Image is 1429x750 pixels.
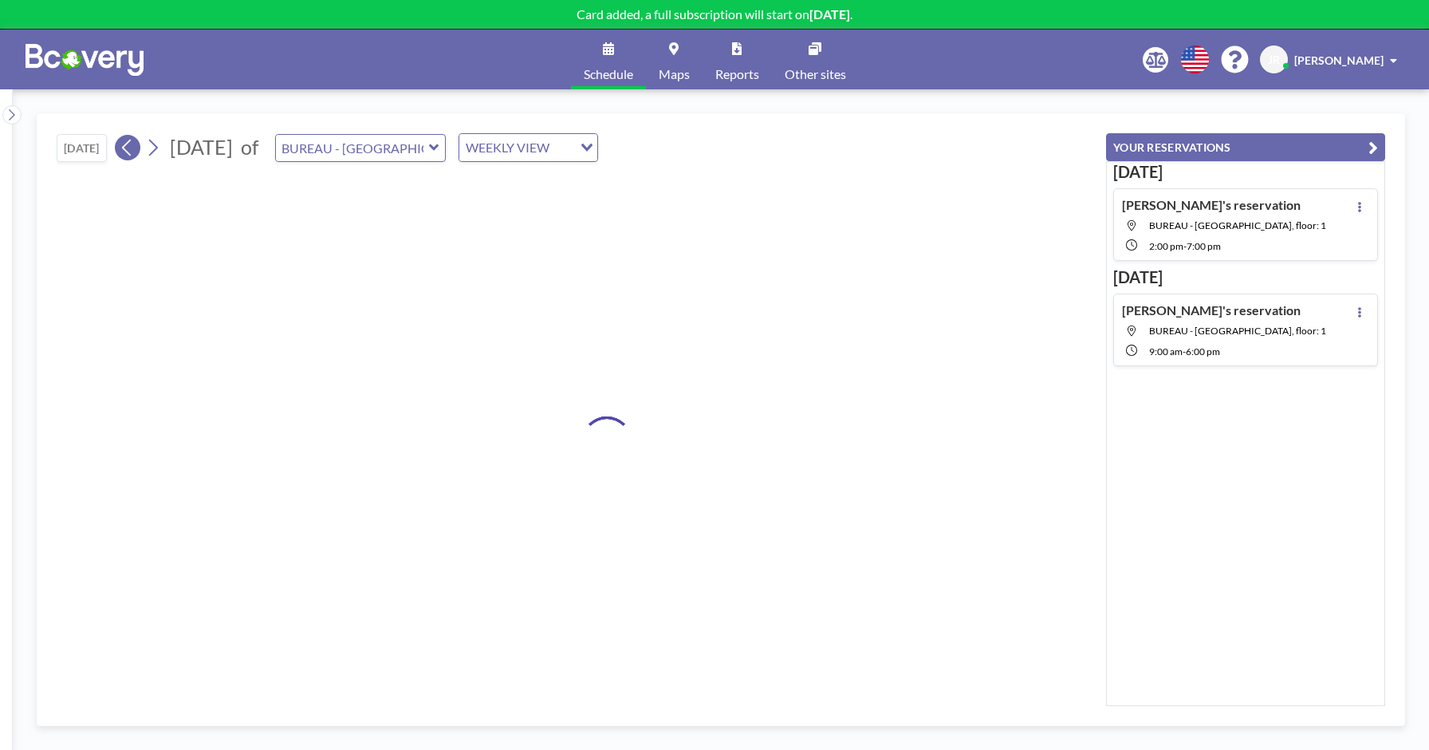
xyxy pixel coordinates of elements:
[1294,53,1384,67] span: [PERSON_NAME]
[1149,345,1183,357] span: 9:00 AM
[241,135,258,160] span: of
[785,68,846,81] span: Other sites
[1122,302,1301,318] h4: [PERSON_NAME]'s reservation
[646,30,703,89] a: Maps
[1149,325,1326,337] span: BUREAU - RUE PASCAL, floor: 1
[809,6,850,22] b: [DATE]
[1149,240,1183,252] span: 2:00 PM
[715,68,759,81] span: Reports
[459,134,597,161] div: Search for option
[1113,267,1378,287] h3: [DATE]
[1183,345,1186,357] span: -
[571,30,646,89] a: Schedule
[1186,345,1220,357] span: 6:00 PM
[584,68,633,81] span: Schedule
[1122,197,1301,213] h4: [PERSON_NAME]'s reservation
[703,30,772,89] a: Reports
[1113,162,1378,182] h3: [DATE]
[1183,240,1187,252] span: -
[57,134,107,162] button: [DATE]
[1106,133,1385,161] button: YOUR RESERVATIONS
[26,44,144,76] img: organization-logo
[659,68,690,81] span: Maps
[276,135,429,161] input: BUREAU - RUE PASCAL
[1149,219,1326,231] span: BUREAU - RUE PASCAL, floor: 1
[1268,53,1280,67] span: JR
[1187,240,1221,252] span: 7:00 PM
[463,137,553,158] span: WEEKLY VIEW
[772,30,859,89] a: Other sites
[170,135,233,159] span: [DATE]
[554,137,571,158] input: Search for option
